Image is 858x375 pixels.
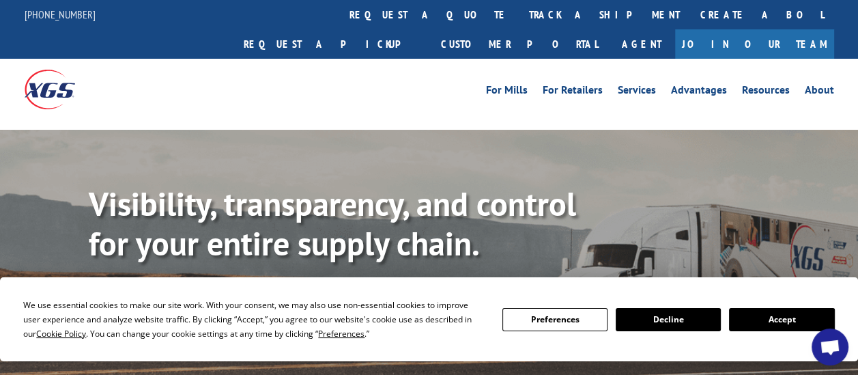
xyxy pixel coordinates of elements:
a: Agent [608,29,675,59]
a: For Mills [486,85,528,100]
a: Advantages [671,85,727,100]
div: We use essential cookies to make our site work. With your consent, we may also use non-essential ... [23,298,485,341]
a: [PHONE_NUMBER] [25,8,96,21]
button: Preferences [502,308,607,331]
span: Cookie Policy [36,328,86,339]
button: Decline [616,308,721,331]
button: Accept [729,308,834,331]
span: Preferences [318,328,364,339]
a: Resources [742,85,790,100]
a: Join Our Team [675,29,834,59]
a: For Retailers [543,85,603,100]
div: Open chat [812,329,848,365]
b: Visibility, transparency, and control for your entire supply chain. [89,182,576,264]
a: Customer Portal [431,29,608,59]
a: Request a pickup [233,29,431,59]
a: Services [618,85,656,100]
a: About [805,85,834,100]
